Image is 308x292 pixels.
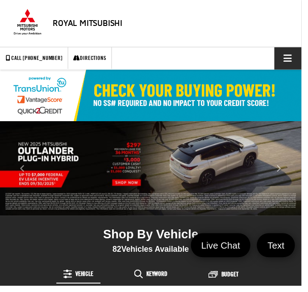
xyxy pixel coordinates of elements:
[262,238,301,263] a: Text
[226,277,244,284] span: Budget
[269,245,295,257] span: Text
[23,55,64,63] span: [PHONE_NUMBER]
[201,245,250,257] span: Live Chat
[280,48,308,71] button: Click to show site navigation
[77,277,96,283] span: Vehicle
[18,232,290,250] div: Shop By Vehicle
[54,19,125,28] h4: Royal Mitsubishi
[150,277,171,283] span: Keyword
[115,250,124,259] span: 82
[12,55,22,63] font: Call
[195,238,256,263] a: Live Chat
[12,9,44,36] img: Mitsubishi
[69,48,114,71] a: Directions
[18,250,290,259] div: Vehicles Available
